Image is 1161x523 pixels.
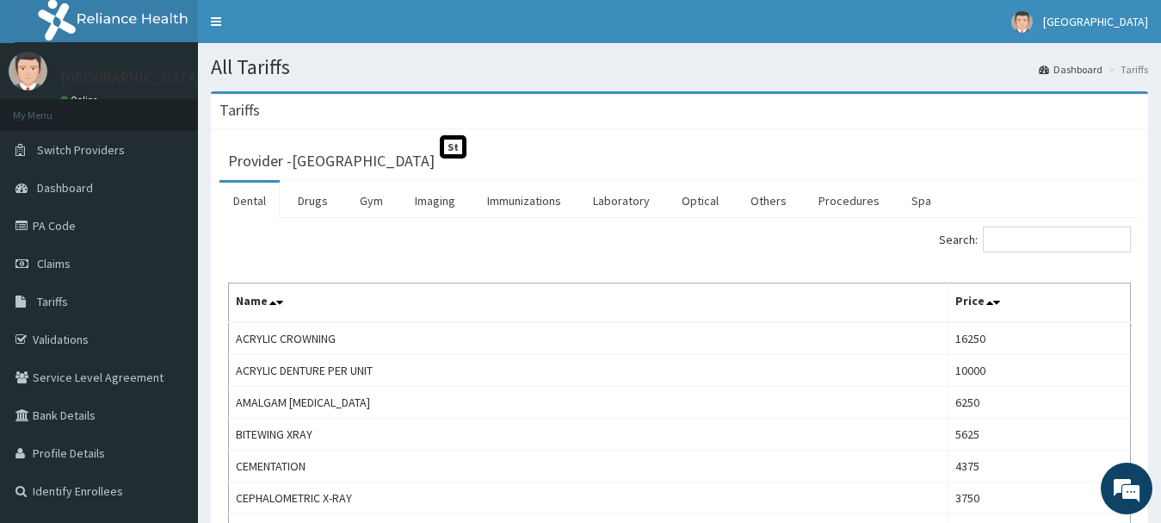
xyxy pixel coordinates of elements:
a: Imaging [401,183,469,219]
th: Price [948,283,1130,323]
label: Search: [939,227,1131,252]
td: 16250 [948,322,1130,355]
input: Search: [983,227,1131,252]
a: Spa [898,183,945,219]
a: Drugs [284,183,342,219]
span: Switch Providers [37,142,125,158]
td: 5625 [948,419,1130,451]
td: 4375 [948,451,1130,483]
td: CEMENTATION [229,451,948,483]
td: ACRYLIC DENTURE PER UNIT [229,355,948,387]
a: Immunizations [473,183,575,219]
img: User Image [1011,11,1033,33]
td: 6250 [948,387,1130,419]
span: [GEOGRAPHIC_DATA] [1043,14,1148,29]
th: Name [229,283,948,323]
a: Dashboard [1039,62,1102,77]
a: Online [60,94,102,106]
h3: Provider - [GEOGRAPHIC_DATA] [228,153,435,169]
li: Tariffs [1104,62,1148,77]
td: AMALGAM [MEDICAL_DATA] [229,387,948,419]
td: BITEWING XRAY [229,419,948,451]
a: Optical [668,183,732,219]
a: Gym [346,183,397,219]
a: Laboratory [579,183,664,219]
img: User Image [9,52,47,90]
span: Tariffs [37,294,68,309]
span: Dashboard [37,180,93,196]
a: Others [737,183,800,219]
span: Claims [37,256,71,271]
h3: Tariffs [219,103,260,118]
a: Procedures [805,183,893,219]
a: Dental [219,183,280,219]
span: St [440,135,466,159]
td: 3750 [948,483,1130,514]
td: 10000 [948,355,1130,387]
p: [GEOGRAPHIC_DATA] [60,70,202,85]
h1: All Tariffs [211,56,1148,78]
td: ACRYLIC CROWNING [229,322,948,355]
td: CEPHALOMETRIC X-RAY [229,483,948,514]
